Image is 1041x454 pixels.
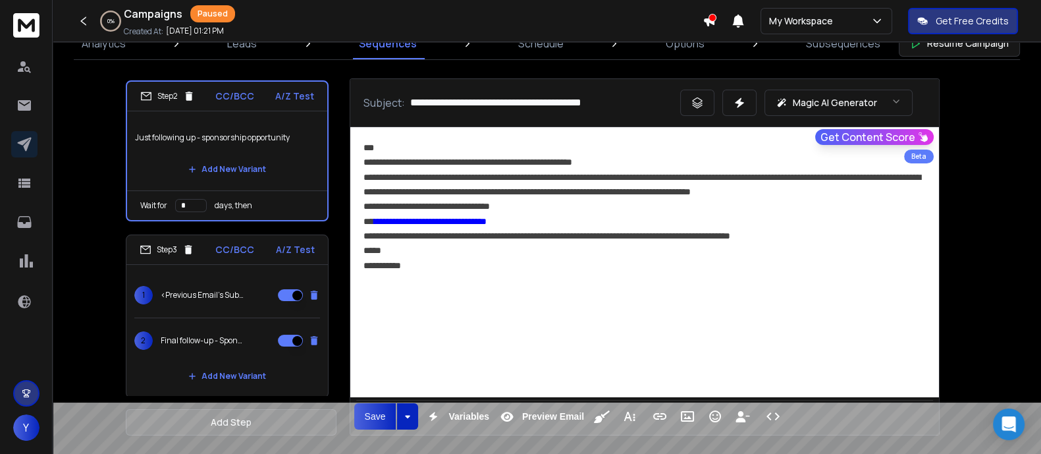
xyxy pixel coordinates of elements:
[647,403,672,430] button: Insert Link (Ctrl+K)
[140,90,195,102] div: Step 2
[107,17,115,25] p: 0 %
[764,90,913,116] button: Magic AI Generator
[227,36,257,51] p: Leads
[666,36,705,51] p: Options
[936,14,1009,28] p: Get Free Credits
[126,80,329,221] li: Step2CC/BCCA/Z TestJust following up - sponsorship opportunityAdd New VariantWait fordays, then
[215,200,252,211] p: days, then
[13,414,40,441] button: Y
[161,335,245,346] p: Final follow-up - Sponsorship offer still open?
[798,28,888,59] a: Subsequences
[658,28,712,59] a: Options
[124,26,163,37] p: Created At:
[589,403,614,430] button: Clean HTML
[161,290,245,300] p: <Previous Email's Subject>
[359,36,417,51] p: Sequences
[510,28,572,59] a: Schedule
[363,95,405,111] p: Subject:
[806,36,880,51] p: Subsequences
[899,30,1020,57] button: Resume Campaign
[354,403,396,430] button: Save
[140,244,194,256] div: Step 3
[82,36,126,51] p: Analytics
[351,28,425,59] a: Sequences
[761,403,786,430] button: Code View
[730,403,755,430] button: Insert Unsubscribe Link
[166,26,224,36] p: [DATE] 01:21 PM
[993,409,1025,440] div: Open Intercom Messenger
[275,90,314,103] p: A/Z Test
[140,200,167,211] p: Wait for
[520,411,587,422] span: Preview Email
[494,403,587,430] button: Preview Email
[904,150,934,163] div: Beta
[134,331,153,350] span: 2
[215,90,254,103] p: CC/BCC
[126,235,329,398] li: Step3CC/BCCA/Z Test1<Previous Email's Subject>2Final follow-up - Sponsorship offer still open?Add...
[178,363,277,389] button: Add New Variant
[124,6,182,22] h1: Campaigns
[908,8,1018,34] button: Get Free Credits
[74,28,134,59] a: Analytics
[134,286,153,304] span: 1
[178,156,277,183] button: Add New Variant
[219,28,265,59] a: Leads
[617,403,642,430] button: More Text
[815,129,934,145] button: Get Content Score
[769,14,838,28] p: My Workspace
[446,411,492,422] span: Variables
[215,243,254,256] p: CC/BCC
[135,119,319,156] p: Just following up - sponsorship opportunity
[421,403,492,430] button: Variables
[276,243,315,256] p: A/Z Test
[190,5,235,22] div: Paused
[518,36,564,51] p: Schedule
[703,403,728,430] button: Emoticons
[793,96,877,109] p: Magic AI Generator
[675,403,700,430] button: Insert Image (Ctrl+P)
